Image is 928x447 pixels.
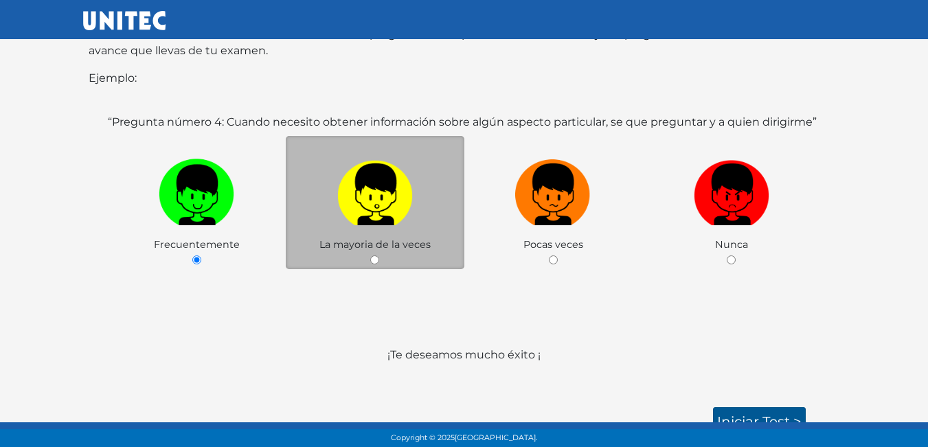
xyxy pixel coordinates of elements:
[319,238,431,251] span: La mayoria de la veces
[455,433,537,442] span: [GEOGRAPHIC_DATA].
[89,26,840,59] p: Para terminar el examen debes contestar todas las preguntas. En la parte inferior de cada hoja de...
[83,11,166,30] img: UNITEC
[694,154,769,226] img: r1.png
[337,154,413,226] img: a1.png
[154,238,240,251] span: Frecuentemente
[159,154,234,226] img: v1.png
[523,238,583,251] span: Pocas veces
[89,347,840,396] p: ¡Te deseamos mucho éxito ¡
[715,238,748,251] span: Nunca
[713,407,806,436] a: Iniciar test >
[515,154,591,226] img: n1.png
[89,70,840,87] p: Ejemplo:
[108,114,817,130] label: “Pregunta número 4: Cuando necesito obtener información sobre algún aspecto particular, se que pr...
